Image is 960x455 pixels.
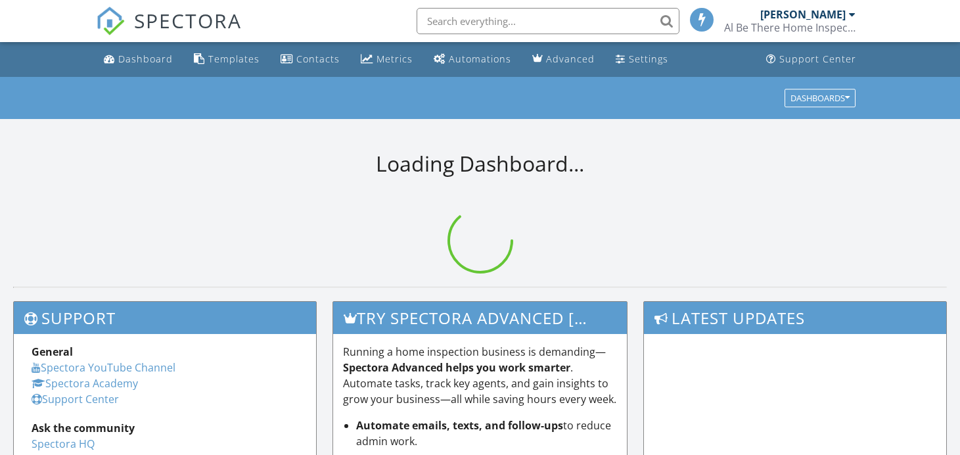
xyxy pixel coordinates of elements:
div: Ask the community [32,420,298,436]
div: Contacts [296,53,340,65]
div: [PERSON_NAME] [760,8,846,21]
div: Templates [208,53,260,65]
li: to reduce admin work. [356,418,618,449]
span: SPECTORA [134,7,242,34]
div: Automations [449,53,511,65]
img: The Best Home Inspection Software - Spectora [96,7,125,36]
a: Metrics [355,47,418,72]
a: Templates [189,47,265,72]
a: Settings [610,47,674,72]
div: Advanced [546,53,595,65]
h3: Try spectora advanced [DATE] [333,302,628,334]
div: Dashboards [790,93,850,103]
div: Al Be There Home Inspections [724,21,856,34]
a: Advanced [527,47,600,72]
div: Metrics [377,53,413,65]
div: Dashboard [118,53,173,65]
a: Automations (Basic) [428,47,516,72]
strong: Automate emails, texts, and follow-ups [356,418,563,433]
strong: General [32,345,73,359]
a: Dashboard [99,47,178,72]
a: Contacts [275,47,345,72]
h3: Support [14,302,316,334]
a: SPECTORA [96,18,242,45]
div: Settings [629,53,668,65]
div: Support Center [779,53,856,65]
a: Support Center [32,392,119,406]
p: Running a home inspection business is demanding— . Automate tasks, track key agents, and gain ins... [343,344,618,407]
button: Dashboards [785,89,856,107]
a: Spectora YouTube Channel [32,360,175,375]
a: Spectora Academy [32,376,138,391]
strong: Spectora Advanced helps you work smarter [343,360,570,375]
input: Search everything... [417,8,679,34]
a: Spectora HQ [32,437,95,451]
h3: Latest Updates [644,302,946,334]
a: Support Center [761,47,861,72]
